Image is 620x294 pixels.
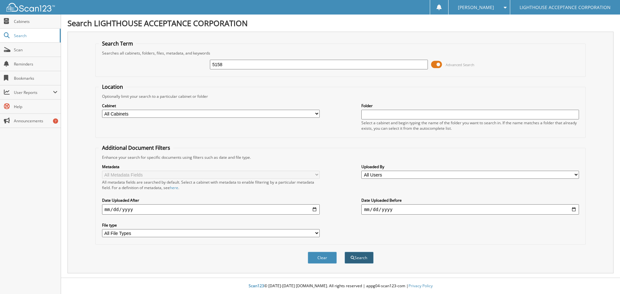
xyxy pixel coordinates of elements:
[99,94,583,99] div: Optionally limit your search to a particular cabinet or folder
[361,120,579,131] div: Select a cabinet and begin typing the name of the folder you want to search in. If the name match...
[102,103,320,108] label: Cabinet
[99,50,583,56] div: Searches all cabinets, folders, files, metadata, and keywords
[99,144,173,151] legend: Additional Document Filters
[14,61,57,67] span: Reminders
[520,5,611,9] span: LIGHTHOUSE ACCEPTANCE CORPORATION
[14,90,53,95] span: User Reports
[99,83,126,90] legend: Location
[361,164,579,169] label: Uploaded By
[308,252,337,264] button: Clear
[6,3,55,12] img: scan123-logo-white.svg
[249,283,264,289] span: Scan123
[408,283,433,289] a: Privacy Policy
[102,179,320,190] div: All metadata fields are searched by default. Select a cabinet with metadata to enable filtering b...
[61,278,620,294] div: © [DATE]-[DATE] [DOMAIN_NAME]. All rights reserved | appg04-scan123-com |
[67,18,614,28] h1: Search LIGHTHOUSE ACCEPTANCE CORPORATION
[14,76,57,81] span: Bookmarks
[361,198,579,203] label: Date Uploaded Before
[170,185,178,190] a: here
[102,164,320,169] label: Metadata
[345,252,374,264] button: Search
[53,118,58,124] div: 7
[14,47,57,53] span: Scan
[361,103,579,108] label: Folder
[99,155,583,160] div: Enhance your search for specific documents using filters such as date and file type.
[102,222,320,228] label: File type
[14,19,57,24] span: Cabinets
[361,204,579,215] input: end
[458,5,494,9] span: [PERSON_NAME]
[102,204,320,215] input: start
[14,33,57,38] span: Search
[14,104,57,109] span: Help
[102,198,320,203] label: Date Uploaded After
[99,40,136,47] legend: Search Term
[588,263,620,294] iframe: Chat Widget
[446,62,474,67] span: Advanced Search
[14,118,57,124] span: Announcements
